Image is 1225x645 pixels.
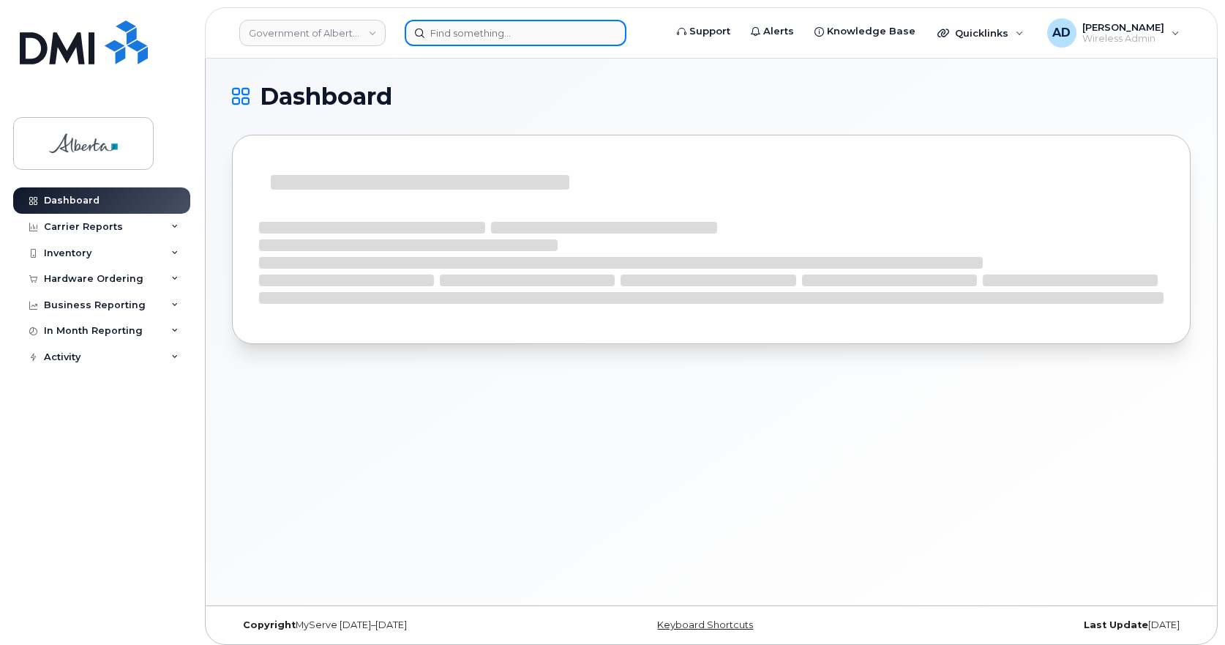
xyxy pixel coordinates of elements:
a: Keyboard Shortcuts [657,619,753,630]
strong: Copyright [243,619,296,630]
span: Dashboard [260,86,392,108]
div: MyServe [DATE]–[DATE] [232,619,552,631]
strong: Last Update [1084,619,1148,630]
div: [DATE] [871,619,1191,631]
